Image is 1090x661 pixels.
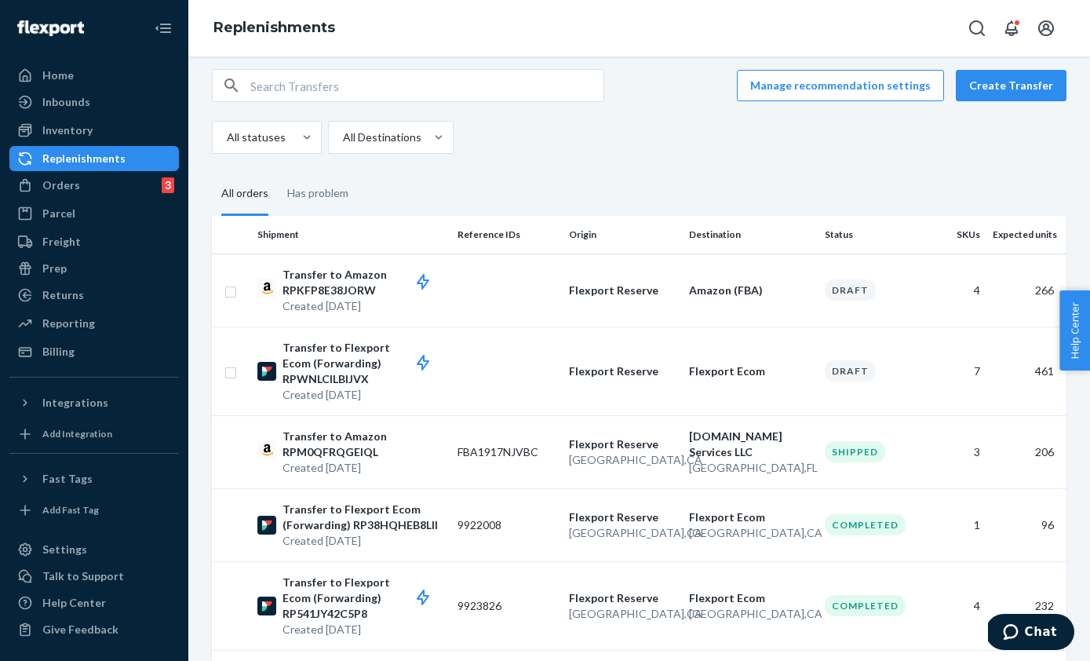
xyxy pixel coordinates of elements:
[451,415,563,488] td: FBA1917NJVBC
[451,488,563,561] td: 9922008
[689,525,812,541] p: [GEOGRAPHIC_DATA] , CA
[42,122,93,138] div: Inventory
[42,261,67,276] div: Prep
[9,256,179,281] a: Prep
[42,94,90,110] div: Inbounds
[818,216,931,254] th: Status
[986,216,1066,254] th: Expected units
[42,395,108,411] div: Integrations
[162,177,174,193] div: 3
[689,460,812,476] p: [GEOGRAPHIC_DATA] , FL
[689,606,812,622] p: [GEOGRAPHIC_DATA] , CA
[343,130,421,145] div: All Destinations
[931,216,986,254] th: SKUs
[961,13,993,44] button: Open Search Box
[283,502,445,533] p: Transfer to Flexport Ecom (Forwarding) RP38HQHEB8LII
[956,70,1066,101] button: Create Transfer
[931,327,986,415] td: 7
[9,311,179,336] a: Reporting
[569,436,676,452] p: Flexport Reserve
[341,130,343,145] input: All Destinations
[227,130,286,145] div: All statuses
[283,575,445,622] p: Transfer to Flexport Ecom (Forwarding) RP541JY42C5P8
[563,216,683,254] th: Origin
[569,606,676,622] p: [GEOGRAPHIC_DATA] , CA
[1059,290,1090,371] button: Help Center
[9,390,179,415] button: Integrations
[42,595,106,611] div: Help Center
[42,344,75,360] div: Billing
[825,360,876,382] div: Draft
[42,151,126,166] div: Replenishments
[569,590,676,606] p: Flexport Reserve
[451,561,563,650] td: 9923826
[283,267,445,298] p: Transfer to Amazon RPKFP8E38JORW
[201,5,348,51] ol: breadcrumbs
[9,498,179,523] a: Add Fast Tag
[931,254,986,327] td: 4
[250,70,603,101] input: Search Transfers
[569,283,676,298] p: Flexport Reserve
[9,537,179,562] a: Settings
[1030,13,1062,44] button: Open account menu
[42,287,84,303] div: Returns
[931,415,986,488] td: 3
[683,216,818,254] th: Destination
[825,514,906,535] div: Completed
[689,590,812,606] p: Flexport Ecom
[42,68,74,83] div: Home
[986,327,1066,415] td: 461
[283,387,445,403] p: Created [DATE]
[569,525,676,541] p: [GEOGRAPHIC_DATA] , CA
[988,614,1074,653] iframe: Opens a widget where you can chat to one of our agents
[42,542,87,557] div: Settings
[451,216,563,254] th: Reference IDs
[986,254,1066,327] td: 266
[931,561,986,650] td: 4
[825,441,885,462] div: Shipped
[42,206,75,221] div: Parcel
[283,622,445,637] p: Created [DATE]
[221,173,268,216] div: All orders
[9,564,179,589] button: Talk to Support
[283,429,445,460] p: Transfer to Amazon RPM0QFRQGEIQL
[9,89,179,115] a: Inbounds
[986,415,1066,488] td: 206
[213,19,335,36] a: Replenishments
[42,471,93,487] div: Fast Tags
[9,422,179,447] a: Add Integration
[225,130,227,145] input: All statuses
[42,503,99,517] div: Add Fast Tag
[9,118,179,143] a: Inventory
[569,509,676,525] p: Flexport Reserve
[283,460,445,476] p: Created [DATE]
[986,561,1066,650] td: 232
[689,509,812,525] p: Flexport Ecom
[737,70,944,101] button: Manage recommendation settings
[9,617,179,642] button: Give Feedback
[283,298,445,314] p: Created [DATE]
[9,173,179,198] a: Orders3
[931,488,986,561] td: 1
[9,590,179,615] a: Help Center
[42,234,81,250] div: Freight
[283,533,445,549] p: Created [DATE]
[825,279,876,301] div: Draft
[148,13,179,44] button: Close Navigation
[17,20,84,36] img: Flexport logo
[9,63,179,88] a: Home
[42,622,118,637] div: Give Feedback
[689,429,812,460] p: [DOMAIN_NAME] Services LLC
[9,466,179,491] button: Fast Tags
[825,595,906,616] div: Completed
[42,568,124,584] div: Talk to Support
[42,177,80,193] div: Orders
[42,316,95,331] div: Reporting
[569,363,676,379] p: Flexport Reserve
[9,339,179,364] a: Billing
[287,173,348,214] div: Has problem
